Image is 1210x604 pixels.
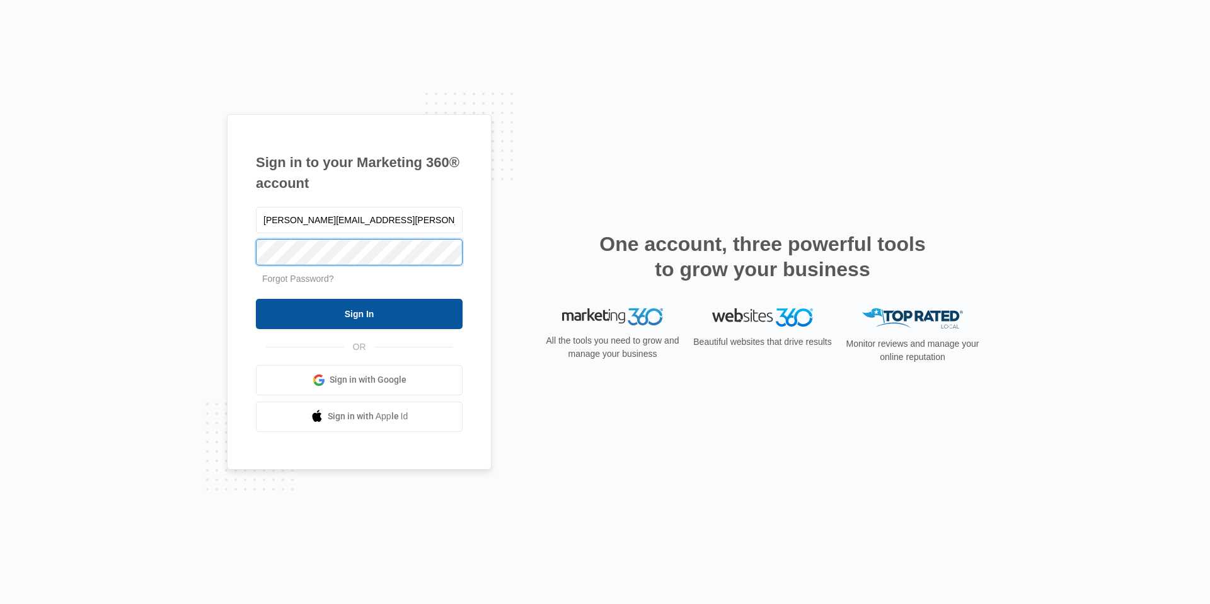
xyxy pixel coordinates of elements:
img: Top Rated Local [862,308,963,329]
p: Beautiful websites that drive results [692,335,833,349]
img: Websites 360 [712,308,813,327]
span: OR [344,340,375,354]
a: Sign in with Google [256,365,463,395]
h2: One account, three powerful tools to grow your business [596,231,930,282]
p: Monitor reviews and manage your online reputation [842,337,983,364]
img: Marketing 360 [562,308,663,326]
a: Sign in with Apple Id [256,402,463,432]
h1: Sign in to your Marketing 360® account [256,152,463,194]
span: Sign in with Apple Id [328,410,408,423]
input: Email [256,207,463,233]
input: Sign In [256,299,463,329]
a: Forgot Password? [262,274,334,284]
span: Sign in with Google [330,373,406,386]
p: All the tools you need to grow and manage your business [542,334,683,361]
